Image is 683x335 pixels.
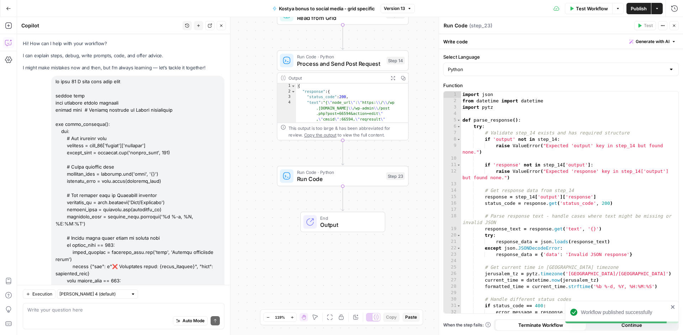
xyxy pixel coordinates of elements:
[586,319,677,331] button: Continue
[644,22,653,29] span: Test
[444,264,461,271] div: 25
[444,296,461,303] div: 30
[291,84,296,89] span: Toggle code folding, rows 1 through 10
[277,100,296,133] div: 4
[297,53,383,60] span: Run Code · Python
[277,212,408,232] div: EndOutput
[279,5,375,12] span: Kostya bonus to social media - grid specific
[341,140,344,165] g: Edge from step_14 to step_23
[444,130,461,136] div: 7
[581,309,668,316] div: Workflow published successfully
[402,313,420,322] button: Paste
[444,155,461,162] div: 10
[444,258,461,264] div: 24
[444,245,461,251] div: 22
[386,11,405,18] div: Step 22
[444,200,461,207] div: 16
[297,59,383,68] span: Process and Send Post Request
[444,168,461,181] div: 12
[457,136,461,143] span: Toggle code folding, rows 8 through 9
[444,136,461,143] div: 8
[444,290,461,296] div: 29
[277,5,408,25] div: Read from GridStep 22
[277,95,296,100] div: 3
[444,226,461,232] div: 19
[621,321,642,329] span: Continue
[182,318,205,324] span: Auto Mode
[443,322,491,328] a: When the step fails:
[32,291,52,297] span: Execution
[518,321,563,329] span: Terminate Workflow
[297,14,383,22] span: Read from Grid
[457,162,461,168] span: Toggle code folding, rows 11 through 12
[444,123,461,130] div: 6
[444,251,461,258] div: 23
[439,34,683,49] div: Write code
[341,25,344,49] g: Edge from step_22 to step_14
[320,220,378,229] span: Output
[443,53,679,60] label: Select Language
[444,309,461,322] div: 32
[444,22,467,29] textarea: Run Code
[631,5,647,12] span: Publish
[444,303,461,309] div: 31
[277,84,296,89] div: 1
[288,75,385,81] div: Output
[444,104,461,111] div: 3
[443,82,679,89] label: Function
[173,316,208,325] button: Auto Mode
[383,313,399,322] button: Copy
[21,22,180,29] div: Copilot
[386,314,397,320] span: Copy
[457,245,461,251] span: Toggle code folding, rows 22 through 23
[297,169,383,176] span: Run Code · Python
[268,3,379,14] button: Kostya bonus to social media - grid specific
[297,175,383,183] span: Run Code
[444,239,461,245] div: 21
[444,277,461,283] div: 27
[626,37,679,46] button: Generate with AI
[444,181,461,187] div: 13
[444,187,461,194] div: 14
[277,166,408,186] div: Run Code · PythonRun CodeStep 23
[469,22,492,29] span: ( step_23 )
[23,289,55,299] button: Execution
[381,4,415,13] button: Version 13
[565,3,612,14] button: Test Workflow
[291,89,296,95] span: Toggle code folding, rows 2 through 5
[444,194,461,200] div: 15
[636,38,669,45] span: Generate with AI
[277,89,296,95] div: 2
[444,207,461,213] div: 17
[320,215,378,222] span: End
[277,50,408,140] div: Run Code · PythonProcess and Send Post RequestStep 14Output{ "response":{ "status_code":200, "tex...
[386,57,404,64] div: Step 14
[634,21,656,30] button: Test
[444,143,461,155] div: 9
[59,291,128,298] input: Claude Sonnet 4 (default)
[576,5,608,12] span: Test Workflow
[23,52,224,59] p: I can explain steps, debug, write prompts, code, and offer advice.
[457,117,461,123] span: Toggle code folding, rows 5 through 67
[384,5,405,12] span: Version 13
[444,91,461,98] div: 1
[23,64,224,71] p: I might make mistakes now and then, but I’m always learning — let’s tackle it together!
[304,132,337,137] span: Copy the output
[444,271,461,277] div: 26
[23,40,224,47] p: Hi! How can I help with your workflow?
[626,3,651,14] button: Publish
[444,232,461,239] div: 20
[275,314,285,320] span: 119%
[457,303,461,309] span: Toggle code folding, rows 31 through 33
[444,117,461,123] div: 5
[457,232,461,239] span: Toggle code folding, rows 20 through 21
[457,123,461,130] span: Toggle code folding, rows 6 through 56
[444,98,461,104] div: 2
[444,111,461,117] div: 4
[444,162,461,168] div: 11
[405,314,417,320] span: Paste
[341,186,344,211] g: Edge from step_23 to end
[444,283,461,290] div: 28
[444,213,461,226] div: 18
